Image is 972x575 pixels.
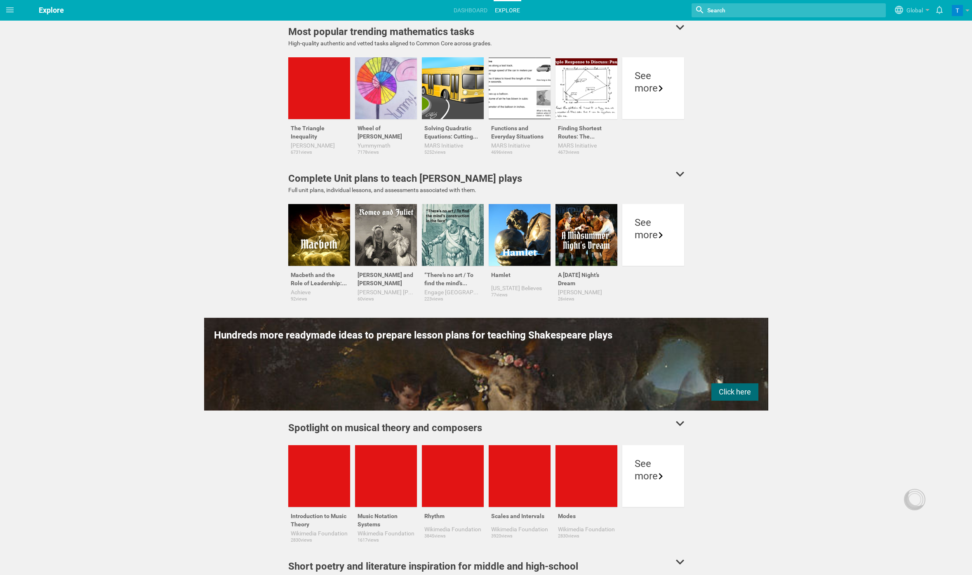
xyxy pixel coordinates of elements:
[622,204,684,303] a: Seemore
[422,204,484,303] a: “There’s no art / To find the mind’s construction in the face”Engage [GEOGRAPHIC_DATA]223views
[291,141,348,150] a: [PERSON_NAME]
[422,507,484,525] div: Rhythm
[635,458,672,470] div: See
[355,537,417,543] div: 1617 views
[555,296,617,302] div: 26 views
[491,525,548,533] a: Wikimedia Foundation
[622,445,684,544] a: Seemore
[422,445,484,544] a: RhythmWikimedia Foundation3845views
[555,507,617,525] div: Modes
[489,204,551,303] a: Hamlet[US_STATE] Believes77views
[489,119,551,141] div: Functions and Everyday Situations
[355,445,417,544] a: Music Notation SystemsWikimedia Foundation1617views
[489,150,551,155] div: 4696 views
[489,445,551,544] a: Scales and IntervalsWikimedia Foundation3920views
[288,57,350,156] a: The Triangle Inequality[PERSON_NAME]6731views
[555,119,617,141] div: Finding Shortest Routes: The Schoolyard Problem
[288,266,350,288] div: Macbeth and the Role of Leadership: Who is in Control?
[358,529,414,537] a: Wikimedia Foundation
[555,445,617,544] a: ModesWikimedia Foundation2830views
[635,216,672,229] div: See
[355,119,417,141] div: Wheel of [PERSON_NAME]
[452,1,489,19] a: Dashboard
[204,318,768,411] a: Hundreds more readymade ideas to prepare lesson plans for teaching Shakespeare playsClick here
[424,525,481,533] a: Wikimedia Foundation
[555,204,617,303] a: A [DATE] Night’s Dream[PERSON_NAME]26views
[288,171,522,186] div: Complete Unit plans to teach [PERSON_NAME] plays
[355,150,417,155] div: 7178 views
[355,57,417,156] a: Wheel of [PERSON_NAME]Yummymath7178views
[355,296,417,302] div: 60 views
[422,533,484,539] div: 3845 views
[288,445,350,544] a: Introduction to Music TheoryWikimedia Foundation2830views
[489,533,551,539] div: 3920 views
[288,186,684,194] div: Full unit plans, individual lessons, and assessments associated with them.
[489,292,551,298] div: 77 views
[288,119,350,141] div: The Triangle Inequality
[635,70,672,82] div: See
[422,57,484,156] a: Solving Quadratic Equations: Cutting CornersMARS Initiative5252views
[422,150,484,155] div: 5252 views
[555,266,617,288] div: A [DATE] Night’s Dream
[706,5,823,16] input: Search
[288,150,350,155] div: 6731 views
[214,328,758,343] div: Hundreds more readymade ideas to prepare lesson plans for teaching Shakespeare plays
[489,57,551,156] a: Functions and Everyday SituationsMARS Initiative4696views
[494,1,521,19] a: Explore
[355,266,417,288] div: [PERSON_NAME] and [PERSON_NAME]
[291,529,348,537] a: Wikimedia Foundation
[288,420,482,435] div: Spotlight on musical theory and composers
[635,470,672,482] div: more
[635,82,672,94] div: more
[491,284,548,292] a: [US_STATE] Believes
[489,507,551,525] div: Scales and Intervals
[558,288,615,296] a: [PERSON_NAME]
[39,6,64,14] span: Explore
[288,559,578,574] div: Short poetry and literature inspiration for middle and high-school
[358,141,414,150] a: Yummymath
[558,525,615,533] a: Wikimedia Foundation
[422,296,484,302] div: 223 views
[555,533,617,539] div: 2830 views
[422,119,484,141] div: Solving Quadratic Equations: Cutting Corners
[291,288,348,296] a: Achieve
[288,296,350,302] div: 92 views
[622,57,684,156] a: Seemore
[422,266,484,288] div: “There’s no art / To find the mind’s construction in the face”
[489,266,551,284] div: Hamlet
[288,507,350,529] div: Introduction to Music Theory
[711,383,758,401] a: Click here
[288,39,684,47] div: High-quality authentic and vetted tasks aligned to Common Core across grades.
[424,288,481,296] a: Engage [GEOGRAPHIC_DATA]
[288,537,350,543] div: 2830 views
[555,57,617,156] a: Finding Shortest Routes: The Schoolyard ProblemMARS Initiative4673views
[558,141,615,150] a: MARS Initiative
[355,204,417,303] a: [PERSON_NAME] and [PERSON_NAME][PERSON_NAME] [PERSON_NAME] [PERSON_NAME]60views
[424,141,481,150] a: MARS Initiative
[288,204,350,303] a: Macbeth and the Role of Leadership: Who is in Control?Achieve92views
[355,507,417,529] div: Music Notation Systems
[288,24,474,39] div: Most popular trending mathematics tasks
[555,150,617,155] div: 4673 views
[491,141,548,150] a: MARS Initiative
[358,288,414,296] a: [PERSON_NAME] [PERSON_NAME] [PERSON_NAME]
[635,229,672,241] div: more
